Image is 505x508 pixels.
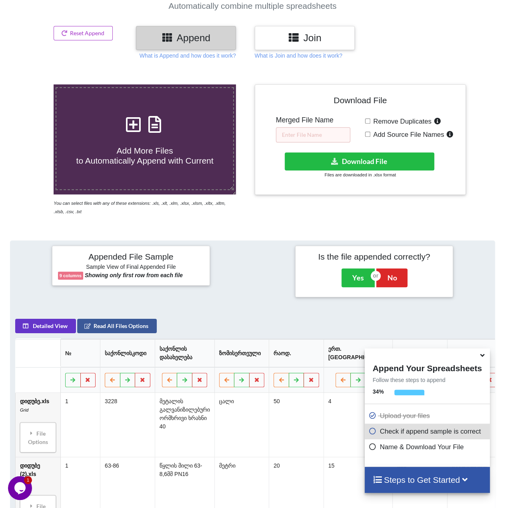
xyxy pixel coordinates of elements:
p: What is Join and how does it work? [255,52,342,60]
p: Upload your files [369,411,488,421]
span: Add Source File Names [370,131,444,138]
i: Grid [20,408,28,412]
td: 1 [60,393,100,457]
p: What is Append and how does it work? [140,52,236,60]
div: File Options [22,425,54,450]
b: 9 columns [60,273,82,278]
h5: Merged File Name [276,116,350,124]
h4: Is the file appended correctly? [301,252,447,262]
i: You can select files with any of these extensions: .xls, .xlt, .xlm, .xlsx, .xlsm, .xltx, .xltm, ... [54,201,226,214]
p: Follow these steps to append [365,376,490,384]
b: Showing only first row from each file [85,272,183,278]
h3: Join [261,32,349,44]
span: Remove Duplicates [370,118,431,125]
th: საქონლისფასი [393,339,447,367]
small: Files are downloaded in .xlsx format [325,172,396,177]
button: Reset Append [54,26,113,40]
button: Detailed View [15,319,76,333]
th: საქონლისკოდი [100,339,155,367]
button: No [376,268,407,287]
td: 3228 [100,393,155,457]
th: საქონლის დასახელება [155,339,214,367]
td: დიდუბე.xls [16,393,60,457]
th: № [60,339,100,367]
h4: Append Your Spreadsheets [365,361,490,373]
h6: Sample View of Final Appended File [58,264,204,272]
h3: Append [142,32,230,44]
th: ერთ.[GEOGRAPHIC_DATA] [323,339,393,367]
td: ცალი [214,393,269,457]
button: Read All Files Options [77,319,157,333]
td: 4 [323,393,393,457]
p: Check if append sample is correct [369,426,488,436]
b: 34 % [373,388,384,395]
td: მეტალის გალვანიზილებური ორმხრივი ხრახნი 40 [155,393,214,457]
th: დაბეგვრა [447,339,502,367]
h4: Download File [261,90,460,113]
span: Add More Files to Automatically Append with Current [76,146,214,165]
button: Yes [341,268,375,287]
th: რაოდ. [269,339,323,367]
td: 50 [269,393,323,457]
p: Name & Download Your File [369,442,488,452]
iframe: chat widget [8,476,34,500]
button: Download File [285,152,434,170]
h4: Appended File Sample [58,252,204,263]
th: ზომისერთეული [214,339,269,367]
input: Enter File Name [276,127,350,142]
h4: Steps to Get Started [373,475,482,485]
